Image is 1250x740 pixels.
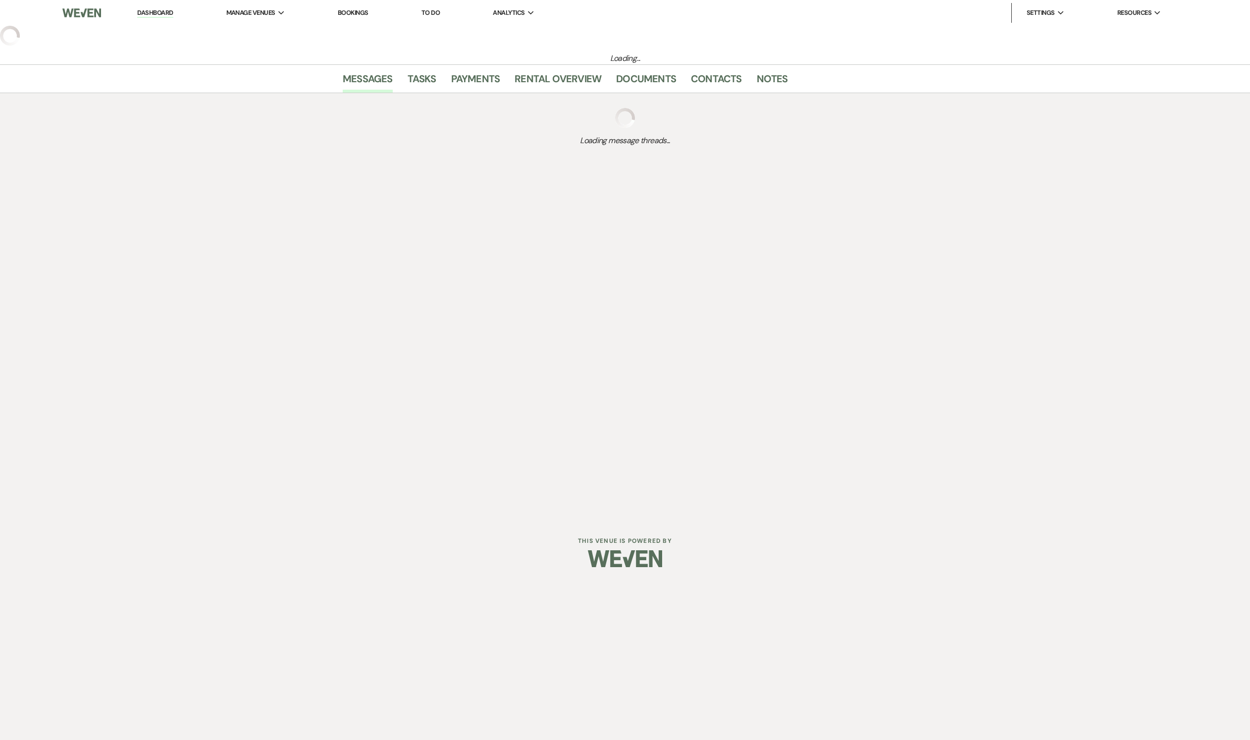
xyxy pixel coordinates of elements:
[451,71,500,93] a: Payments
[1027,8,1055,18] span: Settings
[615,108,635,128] img: loading spinner
[588,541,662,576] img: Weven Logo
[343,135,907,147] span: Loading message threads...
[1117,8,1151,18] span: Resources
[616,71,676,93] a: Documents
[515,71,601,93] a: Rental Overview
[691,71,742,93] a: Contacts
[137,8,173,18] a: Dashboard
[757,71,788,93] a: Notes
[338,8,368,17] a: Bookings
[62,2,101,23] img: Weven Logo
[493,8,524,18] span: Analytics
[421,8,440,17] a: To Do
[408,71,436,93] a: Tasks
[343,71,393,93] a: Messages
[226,8,275,18] span: Manage Venues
